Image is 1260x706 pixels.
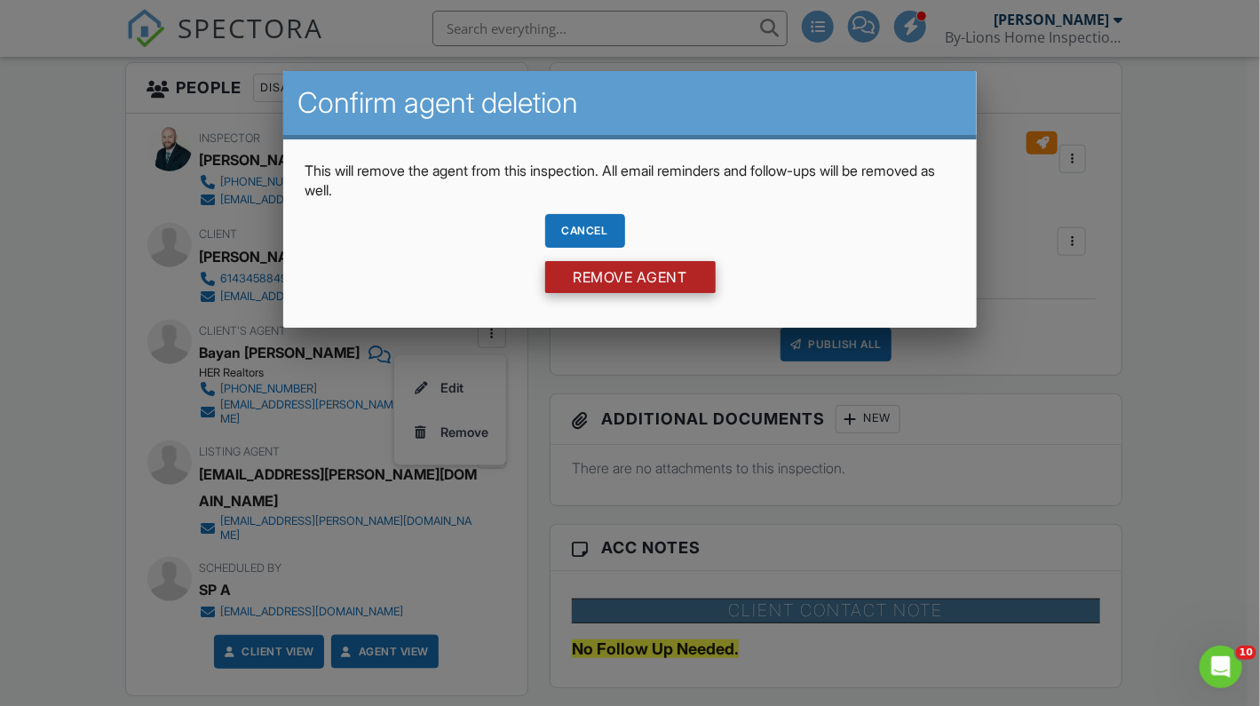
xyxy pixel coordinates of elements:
[305,161,955,201] p: This will remove the agent from this inspection. All email reminders and follow-ups will be remov...
[1236,646,1256,660] span: 10
[297,85,962,121] h2: Confirm agent deletion
[545,261,716,293] input: Remove Agent
[545,214,625,248] div: Cancel
[1200,646,1242,688] iframe: Intercom live chat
